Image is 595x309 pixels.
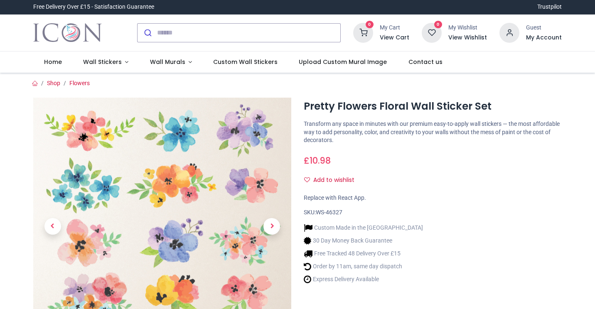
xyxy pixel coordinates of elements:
[422,29,442,35] a: 0
[304,249,423,258] li: Free Tracked 48 Delivery Over £15
[69,80,90,86] a: Flowers
[83,58,122,66] span: Wall Stickers
[448,34,487,42] a: View Wishlist
[380,34,409,42] a: View Cart
[380,24,409,32] div: My Cart
[33,3,154,11] div: Free Delivery Over £15 - Satisfaction Guarantee
[33,21,102,44] a: Logo of Icon Wall Stickers
[299,58,387,66] span: Upload Custom Mural Image
[304,262,423,271] li: Order by 11am, same day dispatch
[72,51,139,73] a: Wall Stickers
[150,58,185,66] span: Wall Murals
[44,58,62,66] span: Home
[537,3,562,11] a: Trustpilot
[138,24,157,42] button: Submit
[316,209,342,216] span: WS-46327
[304,208,562,217] div: SKU:
[44,218,61,235] span: Previous
[33,21,102,44] img: Icon Wall Stickers
[448,24,487,32] div: My Wishlist
[304,194,562,202] div: Replace with React App.
[304,120,562,145] p: Transform any space in minutes with our premium easy-to-apply wall stickers — the most affordable...
[304,275,423,284] li: Express Delivery Available
[366,21,374,29] sup: 0
[263,218,280,235] span: Next
[408,58,443,66] span: Contact us
[139,51,203,73] a: Wall Murals
[304,173,361,187] button: Add to wishlistAdd to wishlist
[434,21,442,29] sup: 0
[353,29,373,35] a: 0
[304,236,423,245] li: 30 Day Money Back Guarantee
[304,177,310,183] i: Add to wishlist
[304,223,423,232] li: Custom Made in the [GEOGRAPHIC_DATA]
[310,154,331,167] span: 10.98
[526,24,562,32] div: Guest
[47,80,60,86] a: Shop
[304,99,562,113] h1: Pretty Flowers Floral Wall Sticker Set
[213,58,278,66] span: Custom Wall Stickers
[526,34,562,42] a: My Account
[304,154,331,167] span: £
